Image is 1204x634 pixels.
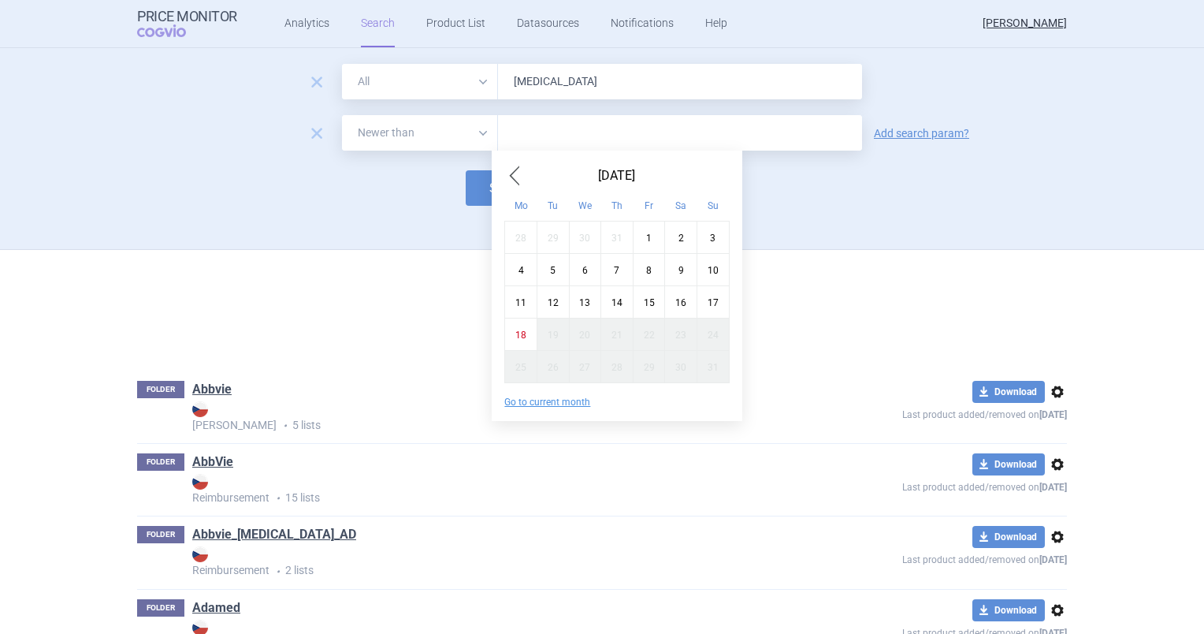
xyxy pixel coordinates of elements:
strong: Reimbursement [192,546,788,576]
div: Fri Aug 08 2025 [633,253,665,285]
div: Fri Aug 29 2025 [633,350,665,382]
a: Adamed [192,599,240,617]
a: Abbvie [192,381,232,398]
img: CZ [192,474,208,490]
div: Tue Jul 29 2025 [537,221,569,253]
p: FOLDER [137,381,184,398]
a: Abbvie_[MEDICAL_DATA]_AD [192,526,356,543]
div: Sat Aug 02 2025 [665,221,697,253]
p: FOLDER [137,599,184,617]
p: FOLDER [137,453,184,471]
strong: Price Monitor [137,9,237,24]
div: Thu Aug 28 2025 [601,350,634,382]
button: Download [972,453,1045,475]
div: [DATE] [504,163,729,188]
a: Add search param? [874,128,969,139]
abbr: Sunday [708,200,719,211]
h1: Adamed [192,599,240,620]
img: CZ [192,401,208,417]
div: Mon Aug 18 2025 [505,318,537,350]
i: • [277,418,292,434]
div: Wed Jul 30 2025 [569,221,601,253]
button: Download [972,526,1045,548]
div: Sat Aug 23 2025 [665,318,697,350]
div: Tue Aug 26 2025 [537,350,569,382]
p: FOLDER [137,526,184,543]
p: Last product added/removed on [788,403,1067,423]
h1: Abbvie_Rinvoq_AD [192,526,356,546]
a: Price MonitorCOGVIO [137,9,237,39]
strong: [PERSON_NAME] [192,401,788,431]
p: Last product added/removed on [788,548,1067,568]
button: Download [972,381,1045,403]
h1: AbbVie [192,453,233,474]
div: Mon Aug 25 2025 [505,350,537,382]
div: Sun Aug 31 2025 [697,350,729,382]
h1: Abbvie [192,381,232,401]
span: COGVIO [137,24,208,37]
div: Wed Aug 13 2025 [569,285,601,318]
abbr: Saturday [675,200,686,211]
div: Mon Jul 28 2025 [505,221,537,253]
div: Mon Aug 11 2025 [505,285,537,318]
i: • [269,490,285,506]
div: Sat Aug 16 2025 [665,285,697,318]
div: Thu Aug 14 2025 [601,285,634,318]
div: Wed Aug 27 2025 [569,350,601,382]
div: Sun Aug 24 2025 [697,318,729,350]
a: AbbVie [192,453,233,471]
div: Sun Aug 03 2025 [697,221,729,253]
abbr: Friday [645,200,653,211]
strong: [DATE] [1039,554,1067,565]
div: Thu Aug 21 2025 [601,318,634,350]
div: Sun Aug 17 2025 [697,285,729,318]
div: Thu Aug 07 2025 [601,253,634,285]
div: Tue Aug 12 2025 [537,285,569,318]
strong: [DATE] [1039,482,1067,493]
abbr: Tuesday [548,200,558,211]
button: Search [466,170,552,206]
i: • [269,564,285,580]
div: Fri Aug 15 2025 [633,285,665,318]
p: Last product added/removed on [788,475,1067,495]
div: Tue Aug 05 2025 [537,253,569,285]
div: Tue Aug 19 2025 [537,318,569,350]
span: Previous Month [504,163,523,188]
div: Thu Jul 31 2025 [601,221,634,253]
abbr: Wednesday [578,200,592,211]
div: Mon Aug 04 2025 [505,253,537,285]
div: Sun Aug 10 2025 [697,253,729,285]
p: 5 lists [192,401,788,434]
div: Wed Aug 06 2025 [569,253,601,285]
p: 2 lists [192,546,788,579]
div: Fri Aug 22 2025 [633,318,665,350]
abbr: Monday [515,200,528,211]
button: Download [972,599,1045,621]
div: Fri Aug 01 2025 [633,221,665,253]
abbr: Thursday [611,200,622,211]
button: Go to current month [504,396,590,408]
img: CZ [192,546,208,562]
div: Sat Aug 30 2025 [665,350,697,382]
p: 15 lists [192,474,788,506]
div: Wed Aug 20 2025 [569,318,601,350]
div: Sat Aug 09 2025 [665,253,697,285]
strong: [DATE] [1039,409,1067,420]
strong: Reimbursement [192,474,788,504]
